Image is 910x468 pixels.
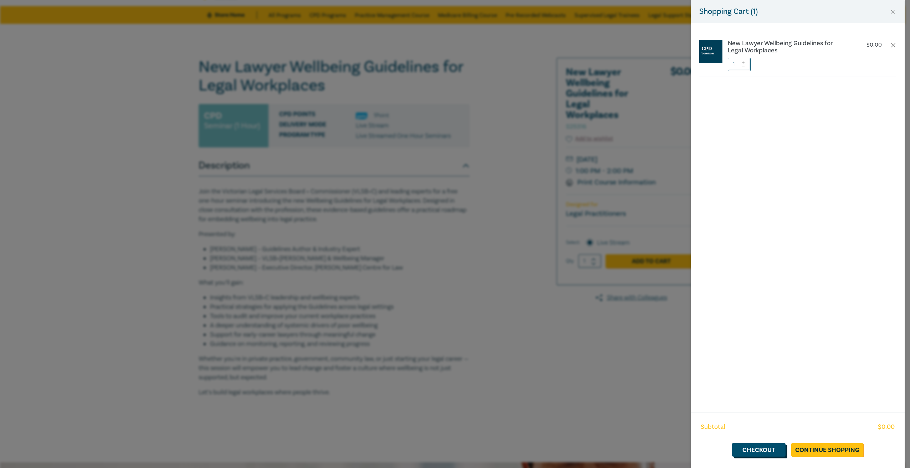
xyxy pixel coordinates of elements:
[699,6,758,17] h5: Shopping Cart ( 1 )
[701,422,725,432] span: Subtotal
[791,443,863,457] a: Continue Shopping
[890,9,896,15] button: Close
[732,443,786,457] a: Checkout
[866,42,882,48] p: $ 0.00
[878,422,895,432] span: $ 0.00
[699,40,722,63] img: CPD%20Seminar.jpg
[728,40,846,54] a: New Lawyer Wellbeing Guidelines for Legal Workplaces
[728,58,751,71] input: 1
